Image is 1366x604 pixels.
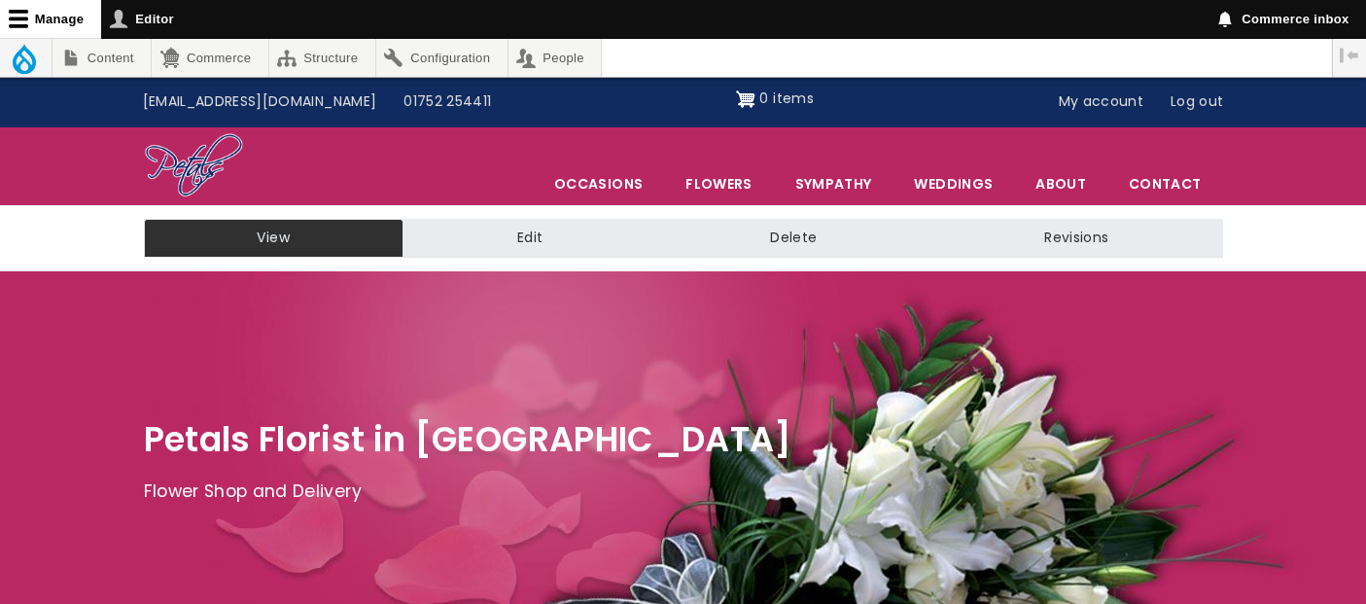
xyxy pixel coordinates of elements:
a: People [508,39,602,77]
a: Shopping cart 0 items [736,84,814,115]
a: Content [53,39,151,77]
a: Flowers [665,163,772,204]
a: Delete [656,219,930,258]
a: My account [1045,84,1158,121]
img: Home [144,132,244,200]
a: Edit [403,219,656,258]
a: Contact [1108,163,1221,204]
img: Shopping cart [736,84,755,115]
a: Structure [269,39,375,77]
a: [EMAIL_ADDRESS][DOMAIN_NAME] [129,84,391,121]
a: Commerce [152,39,267,77]
span: Weddings [893,163,1013,204]
button: Vertical orientation [1333,39,1366,72]
a: Sympathy [775,163,893,204]
a: Configuration [376,39,508,77]
a: Log out [1157,84,1237,121]
a: Revisions [930,219,1222,258]
span: Occasions [534,163,663,204]
a: View [144,219,403,258]
p: Flower Shop and Delivery [144,478,1223,507]
span: 0 items [759,89,813,108]
span: Petals Florist in [GEOGRAPHIC_DATA] [144,415,792,463]
a: About [1015,163,1106,204]
a: 01752 254411 [390,84,505,121]
nav: Tabs [129,219,1238,258]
